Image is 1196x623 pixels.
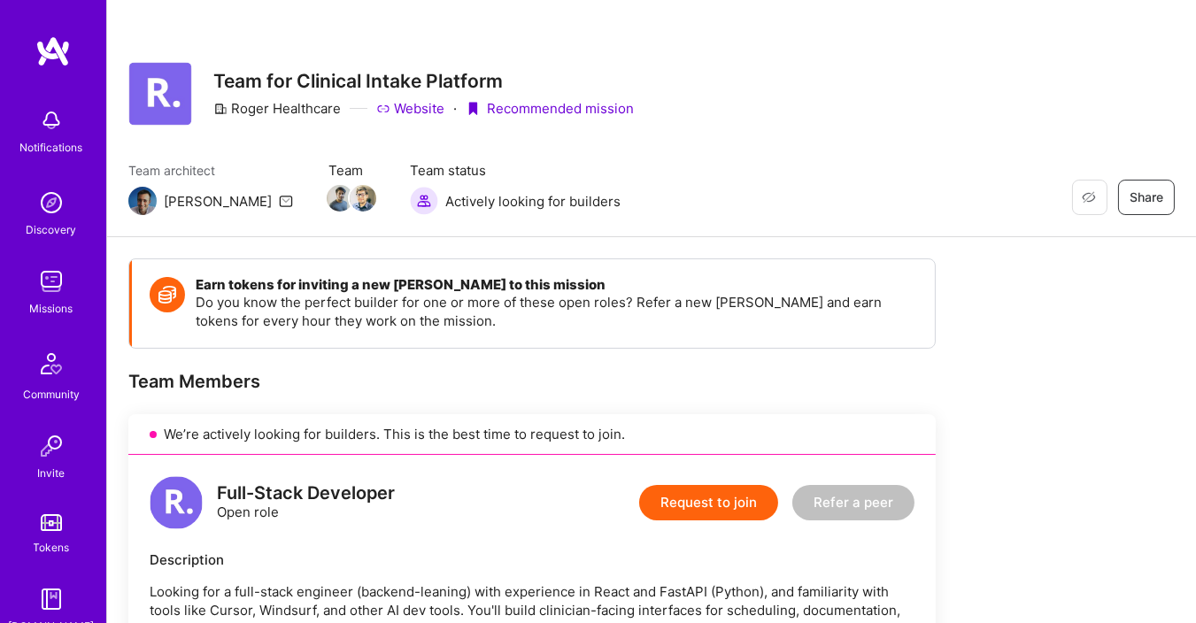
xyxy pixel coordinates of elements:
img: Invite [34,428,69,464]
h4: Earn tokens for inviting a new [PERSON_NAME] to this mission [196,277,917,293]
button: Refer a peer [792,485,914,520]
img: Team Member Avatar [327,185,353,212]
a: Team Member Avatar [328,183,351,213]
div: Missions [30,299,73,318]
div: Roger Healthcare [213,99,341,118]
img: logo [35,35,71,67]
div: Discovery [27,220,77,239]
span: Team status [410,161,621,180]
img: bell [34,103,69,138]
a: Team Member Avatar [351,183,374,213]
h3: Team for Clinical Intake Platform [213,70,634,92]
div: Open role [217,484,395,521]
img: tokens [41,514,62,531]
div: We’re actively looking for builders. This is the best time to request to join. [128,414,936,455]
img: logo [150,476,203,529]
img: Token icon [150,277,185,312]
div: Notifications [20,138,83,157]
p: Do you know the perfect builder for one or more of these open roles? Refer a new [PERSON_NAME] an... [196,293,917,330]
span: Team architect [128,161,293,180]
img: Team Architect [128,187,157,215]
div: Team Members [128,370,936,393]
img: guide book [34,581,69,617]
img: teamwork [34,264,69,299]
div: Description [150,550,914,569]
span: Team [328,161,374,180]
img: Actively looking for builders [410,187,438,215]
img: Team Member Avatar [350,185,376,212]
i: icon Mail [279,194,293,208]
div: Community [23,385,80,404]
span: Actively looking for builders [445,192,621,211]
img: discovery [34,185,69,220]
img: Community [30,342,73,385]
div: · [453,99,457,118]
span: Share [1130,188,1163,206]
div: [PERSON_NAME] [164,192,272,211]
div: Full-Stack Developer [217,484,395,503]
div: Recommended mission [466,99,634,118]
i: icon PurpleRibbon [466,102,480,116]
button: Request to join [639,485,778,520]
a: Website [376,99,444,118]
div: Tokens [34,538,70,557]
button: Share [1118,180,1175,215]
img: Company Logo [128,62,192,126]
div: Invite [38,464,66,482]
i: icon EyeClosed [1082,190,1096,204]
i: icon CompanyGray [213,102,228,116]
